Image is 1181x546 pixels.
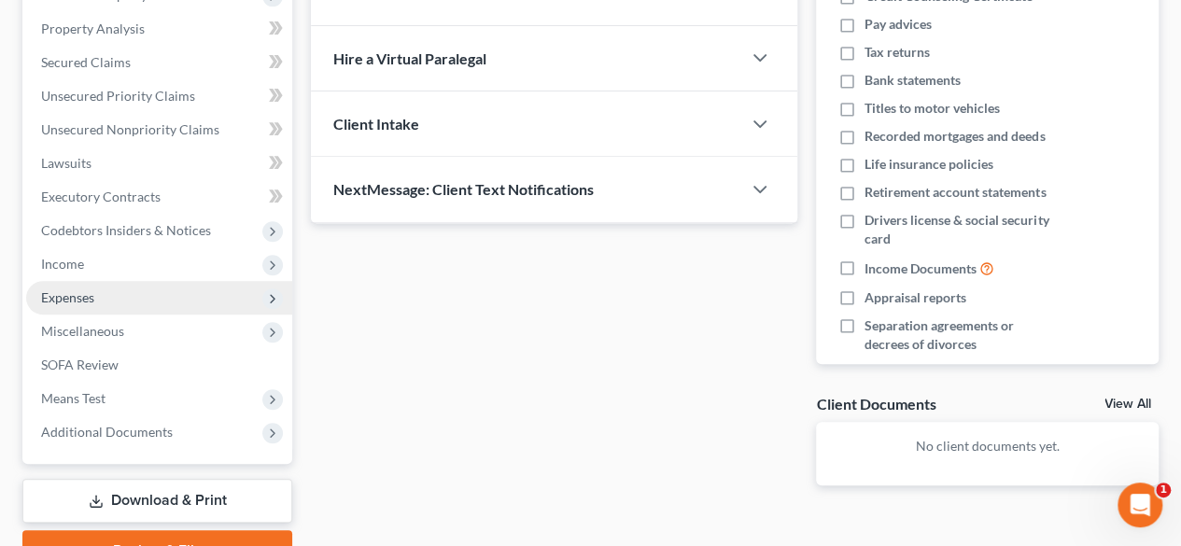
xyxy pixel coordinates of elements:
[865,183,1046,202] span: Retirement account statements
[41,21,145,36] span: Property Analysis
[333,49,486,67] span: Hire a Virtual Paralegal
[41,189,161,204] span: Executory Contracts
[816,394,935,413] div: Client Documents
[41,121,219,137] span: Unsecured Nonpriority Claims
[22,479,292,523] a: Download & Print
[26,12,292,46] a: Property Analysis
[831,437,1144,455] p: No client documents yet.
[41,222,211,238] span: Codebtors Insiders & Notices
[1104,398,1151,411] a: View All
[865,288,966,307] span: Appraisal reports
[26,180,292,214] a: Executory Contracts
[865,127,1045,146] span: Recorded mortgages and deeds
[865,71,961,90] span: Bank statements
[1118,483,1162,527] iframe: Intercom live chat
[333,115,419,133] span: Client Intake
[26,46,292,79] a: Secured Claims
[41,256,84,272] span: Income
[41,424,173,440] span: Additional Documents
[41,289,94,305] span: Expenses
[865,99,1000,118] span: Titles to motor vehicles
[41,54,131,70] span: Secured Claims
[865,259,977,278] span: Income Documents
[865,211,1057,248] span: Drivers license & social security card
[865,316,1057,354] span: Separation agreements or decrees of divorces
[41,88,195,104] span: Unsecured Priority Claims
[41,390,105,406] span: Means Test
[41,155,91,171] span: Lawsuits
[333,180,594,198] span: NextMessage: Client Text Notifications
[1156,483,1171,497] span: 1
[26,79,292,113] a: Unsecured Priority Claims
[865,155,993,174] span: Life insurance policies
[26,147,292,180] a: Lawsuits
[41,323,124,339] span: Miscellaneous
[865,43,930,62] span: Tax returns
[26,113,292,147] a: Unsecured Nonpriority Claims
[26,348,292,382] a: SOFA Review
[41,357,119,372] span: SOFA Review
[865,15,932,34] span: Pay advices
